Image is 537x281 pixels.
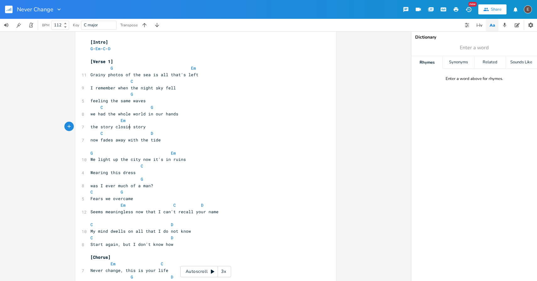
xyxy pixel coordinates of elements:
span: C [161,261,163,267]
span: C [141,163,143,169]
span: Never Change [17,7,53,12]
span: D [171,222,173,227]
div: Related [475,56,506,69]
div: Synonyms [443,56,474,69]
span: Seems meaningless now that I can't recall your name [90,209,219,215]
span: G [131,274,133,280]
span: feeling the same waves [90,98,146,103]
div: Enter a word above for rhymes. [446,76,503,82]
span: D [171,235,173,241]
div: New [469,2,477,7]
div: Sounds Like [506,56,537,69]
span: G [90,150,93,156]
span: C [90,222,93,227]
span: My mind dwells on all that I do not know [90,228,191,234]
span: C [90,235,93,241]
div: 3x [218,266,229,277]
span: Start again, but I don't know how [90,241,173,247]
button: E [524,2,532,17]
span: Fears we overcame [90,196,133,201]
span: C [100,104,103,110]
span: Em [111,261,116,267]
span: D [108,46,111,51]
span: Em [171,150,176,156]
span: C [103,46,106,51]
span: We light up the city now it's in ruins [90,156,186,162]
div: Key [73,23,79,27]
span: D [201,202,203,208]
span: G [121,189,123,195]
span: G [141,176,143,182]
span: C [100,130,103,136]
div: Dictionary [415,35,533,40]
div: Share [491,7,502,12]
span: G [131,91,133,97]
span: Em [121,202,126,208]
div: Rhymes [411,56,442,69]
div: Autoscroll [180,266,231,277]
span: Never change, this is your life [90,268,168,273]
span: was I ever much of a man? [90,183,153,188]
span: [Verse 1] [90,59,113,64]
span: C [131,78,133,84]
div: Transpose [120,23,138,27]
span: - - - [90,46,111,51]
span: [Intro] [90,39,108,45]
span: Em [191,65,196,71]
span: I remember when the night sky fell [90,85,178,91]
span: Wearing this dress [90,170,136,175]
span: G [90,46,93,51]
span: Grainy photos of the sea is all that's left [90,72,198,77]
span: D [151,130,153,136]
span: Em [121,118,126,123]
span: C [90,189,93,195]
button: New [462,4,475,15]
span: we had the whole world in our hands [90,111,178,117]
span: Em [95,46,100,51]
span: [Chorus] [90,254,111,260]
span: G [111,65,113,71]
span: now fades away with the tide [90,137,161,143]
span: the story closin story [90,124,146,130]
span: D [171,274,173,280]
span: C major [84,22,98,28]
div: BPM [42,24,49,27]
span: G [151,104,153,110]
button: Share [478,4,507,14]
span: C [173,202,176,208]
span: Enter a word [460,44,489,51]
div: edward [524,5,532,13]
